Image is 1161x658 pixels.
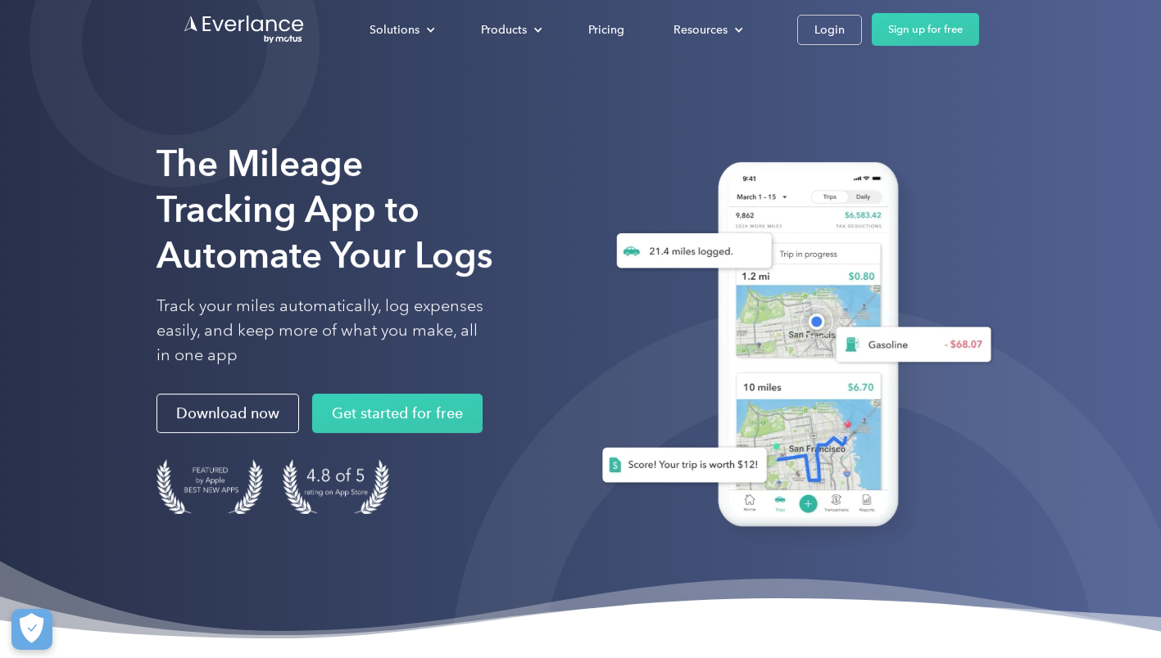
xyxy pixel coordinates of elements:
[576,146,1005,552] img: Everlance, mileage tracker app, expense tracking app
[156,394,299,433] a: Download now
[283,459,389,514] img: 4.9 out of 5 stars on the app store
[183,14,306,45] a: Go to homepage
[156,142,493,277] strong: The Mileage Tracking App to Automate Your Logs
[657,16,756,44] div: Resources
[156,459,263,514] img: Badge for Featured by Apple Best New Apps
[370,20,420,40] div: Solutions
[465,16,556,44] div: Products
[572,16,641,44] a: Pricing
[872,13,979,46] a: Sign up for free
[673,20,728,40] div: Resources
[11,609,52,650] button: Cookies Settings
[814,20,845,40] div: Login
[312,394,483,433] a: Get started for free
[156,294,484,367] p: Track your miles automatically, log expenses easily, and keep more of what you make, all in one app
[588,20,624,40] div: Pricing
[353,16,448,44] div: Solutions
[481,20,527,40] div: Products
[797,15,862,45] a: Login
